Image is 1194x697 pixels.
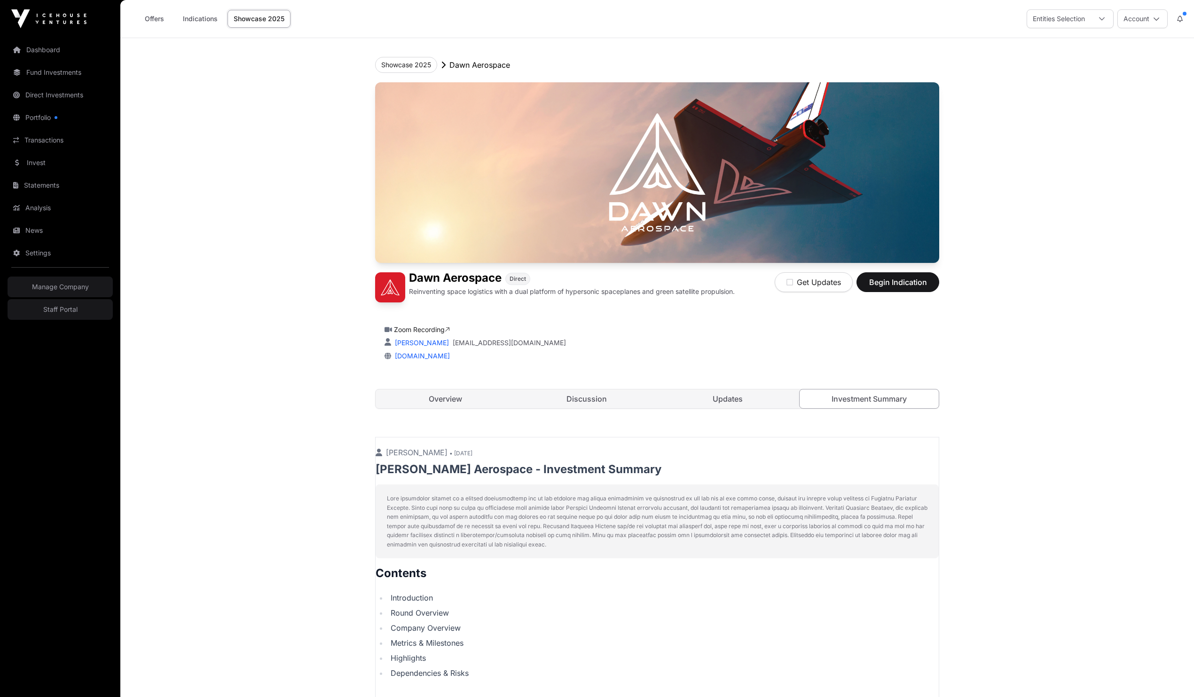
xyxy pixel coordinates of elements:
p: Dawn Aerospace [449,59,510,71]
a: Portfolio [8,107,113,128]
a: Transactions [8,130,113,150]
button: Showcase 2025 [375,57,437,73]
a: Settings [8,243,113,263]
nav: Tabs [376,389,939,408]
img: Dawn Aerospace [375,272,405,302]
iframe: Chat Widget [1147,652,1194,697]
a: Showcase 2025 [228,10,291,28]
a: Fund Investments [8,62,113,83]
button: Begin Indication [856,272,939,292]
div: Entities Selection [1027,10,1091,28]
a: Analysis [8,198,113,218]
li: Metrics & Milestones [388,637,939,649]
a: Indications [177,10,224,28]
a: Statements [8,175,113,196]
a: Invest [8,152,113,173]
a: Discussion [517,389,657,408]
a: Begin Indication [856,282,939,291]
span: Begin Indication [868,277,927,288]
button: Get Updates [775,272,853,292]
p: [PERSON_NAME] Aerospace - Investment Summary [376,462,939,477]
h1: Dawn Aerospace [409,272,502,285]
a: Direct Investments [8,85,113,105]
a: Overview [376,389,515,408]
a: [DOMAIN_NAME] [391,352,450,360]
span: • [DATE] [449,450,472,457]
img: Dawn Aerospace [375,82,939,263]
span: Direct [510,275,526,283]
a: News [8,220,113,241]
li: Introduction [388,592,939,603]
img: Icehouse Ventures Logo [11,9,86,28]
a: Manage Company [8,277,113,297]
p: Reinventing space logistics with a dual platform of hypersonic spaceplanes and green satellite pr... [409,287,735,296]
a: [EMAIL_ADDRESS][DOMAIN_NAME] [453,338,566,348]
p: Lore ipsumdolor sitamet co a elitsed doeiusmodtemp inc ut lab etdolore mag aliqua enimadminim ve ... [387,494,927,549]
a: Zoom Recording [394,325,450,333]
a: [PERSON_NAME] [393,339,449,347]
button: Account [1117,9,1168,28]
h2: Contents [376,566,939,581]
a: Updates [658,389,798,408]
li: Highlights [388,652,939,664]
li: Company Overview [388,622,939,634]
li: Round Overview [388,607,939,618]
a: Staff Portal [8,299,113,320]
p: [PERSON_NAME] [376,447,939,458]
li: Dependencies & Risks [388,667,939,679]
a: Offers [135,10,173,28]
a: Dashboard [8,40,113,60]
a: Investment Summary [799,389,940,409]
